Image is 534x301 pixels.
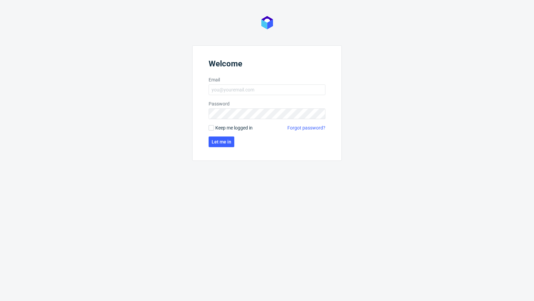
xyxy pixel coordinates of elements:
[287,124,325,131] a: Forgot password?
[209,136,234,147] button: Let me in
[209,84,325,95] input: you@youremail.com
[209,59,325,71] header: Welcome
[215,124,253,131] span: Keep me logged in
[209,76,325,83] label: Email
[209,100,325,107] label: Password
[212,139,231,144] span: Let me in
